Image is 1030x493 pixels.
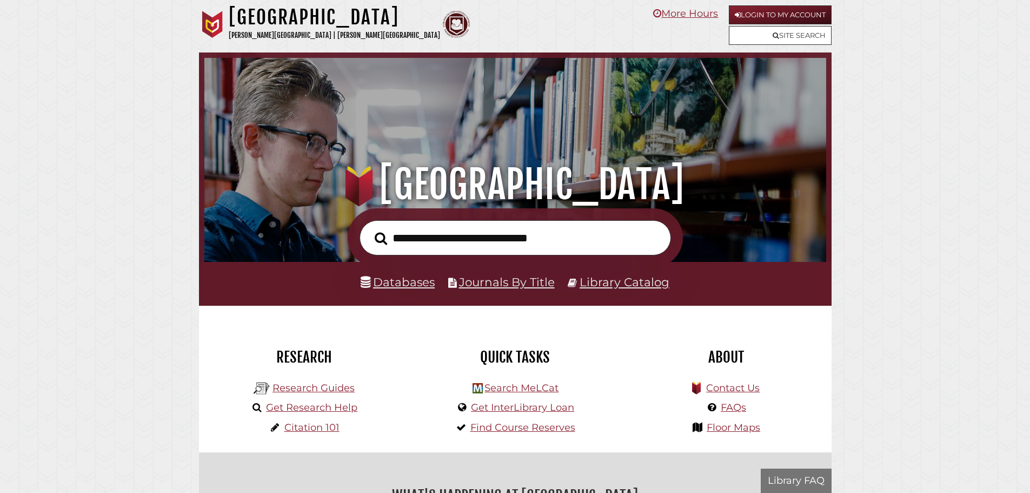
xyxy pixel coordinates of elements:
a: FAQs [721,402,746,413]
a: Site Search [729,26,832,45]
a: Login to My Account [729,5,832,24]
a: Journals By Title [459,275,555,289]
h2: Research [207,348,402,366]
a: Contact Us [706,382,760,394]
a: Find Course Reserves [470,422,575,433]
a: Library Catalog [580,275,669,289]
a: More Hours [653,8,718,19]
img: Hekman Library Logo [254,380,270,397]
h2: About [629,348,823,366]
h1: [GEOGRAPHIC_DATA] [220,161,810,208]
img: Calvin Theological Seminary [443,11,470,38]
a: Get Research Help [266,402,357,413]
i: Search [375,232,387,245]
a: Get InterLibrary Loan [471,402,574,413]
a: Citation 101 [284,422,340,433]
a: Databases [361,275,435,289]
a: Research Guides [273,382,355,394]
img: Calvin University [199,11,226,38]
a: Floor Maps [707,422,760,433]
h2: Quick Tasks [418,348,613,366]
img: Hekman Library Logo [473,383,483,393]
a: Search MeLCat [484,382,559,394]
button: Search [369,229,393,248]
p: [PERSON_NAME][GEOGRAPHIC_DATA] | [PERSON_NAME][GEOGRAPHIC_DATA] [229,29,440,42]
h1: [GEOGRAPHIC_DATA] [229,5,440,29]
